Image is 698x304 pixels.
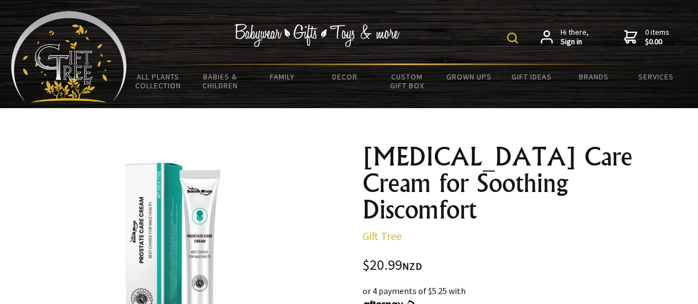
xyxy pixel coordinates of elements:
[189,65,252,97] a: Babies & Children
[562,65,625,88] a: Brands
[363,229,402,243] a: Gift Tree
[402,260,422,273] span: NZD
[624,28,669,47] a: 0 items$0.00
[252,65,314,88] a: Family
[507,33,518,44] img: product search
[376,65,438,97] a: Custom Gift Box
[11,11,127,103] img: Babyware - Gifts - Toys and more...
[438,65,500,88] a: Grown Ups
[127,65,189,97] a: All Plants Collection
[363,258,685,273] div: $20.99
[625,65,687,88] a: Services
[561,28,589,47] span: Hi there,
[561,37,589,47] strong: Sign in
[500,65,563,88] a: Gift Ideas
[235,24,400,47] img: Babywear - Gifts - Toys & more
[645,27,669,47] span: 0 items
[313,65,376,88] a: Decor
[645,37,669,47] strong: $0.00
[363,143,685,223] h1: [MEDICAL_DATA] Care Cream for Soothing Discomfort
[541,28,589,47] a: Hi there,Sign in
